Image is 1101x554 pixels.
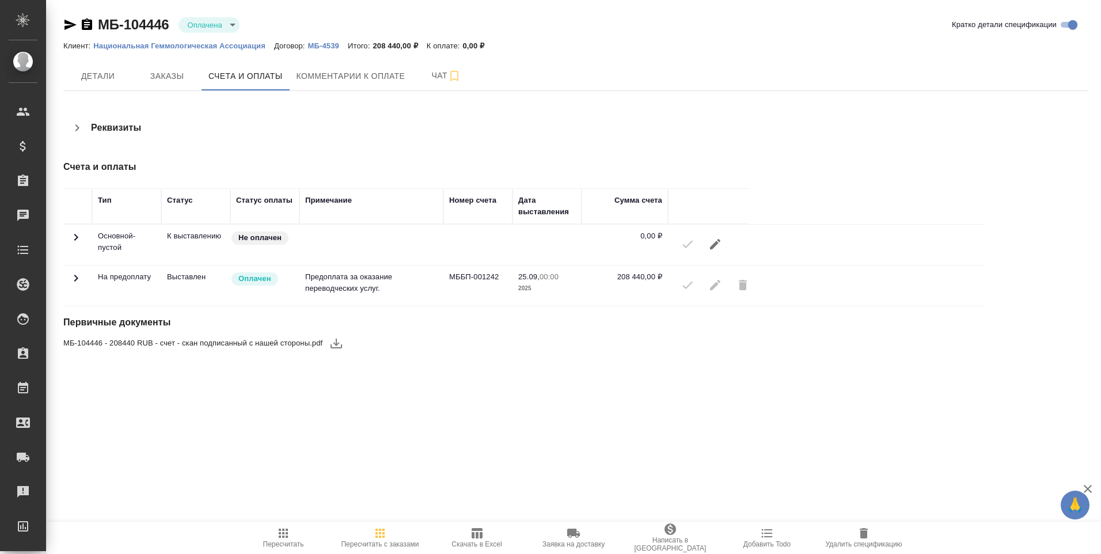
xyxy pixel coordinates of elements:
button: Скопировать ссылку для ЯМессенджера [63,18,77,32]
div: Сумма счета [614,195,662,206]
a: Национальная Геммологическая Ассоциация [93,40,274,50]
div: Тип [98,195,112,206]
div: Оплачена [179,17,240,33]
h4: Первичные документы [63,316,747,329]
p: Договор: [274,41,308,50]
span: МБ-104446 - 208440 RUB - счет - скан подписанный с нашей стороны.pdf [63,337,322,349]
button: Скопировать ссылку [80,18,94,32]
p: Итого: [348,41,373,50]
p: МБ-4539 [308,41,348,50]
span: Комментарии к оплате [297,69,405,84]
a: МБ-4539 [308,40,348,50]
a: МБ-104446 [98,17,169,32]
h4: Реквизиты [91,121,141,135]
button: 🙏 [1061,491,1089,519]
td: 208 440,00 ₽ [582,265,668,306]
h4: Счета и оплаты [63,160,747,174]
p: Предоплата за оказание переводческих услуг. [305,271,438,294]
span: 🙏 [1065,493,1085,517]
div: Примечание [305,195,352,206]
p: 208 440,00 ₽ [373,41,426,50]
button: Редактировать [701,230,729,258]
td: МББП-001242 [443,265,512,306]
td: Основной-пустой [92,225,161,265]
svg: Подписаться [447,69,461,83]
p: Не оплачен [238,232,282,244]
div: Статус [167,195,193,206]
span: Детали [70,69,126,84]
div: Номер счета [449,195,496,206]
p: 00:00 [540,272,559,281]
span: Toggle Row Expanded [69,278,83,287]
p: 2025 [518,283,576,294]
p: Все изменения в спецификации заблокированы [167,271,225,283]
button: Оплачена [184,20,226,30]
div: Дата выставления [518,195,576,218]
p: Счет отправлен к выставлению в ардеп, но в 1С не выгружен еще, разблокировать можно только на сто... [167,230,225,242]
p: 25.09, [518,272,540,281]
p: Национальная Геммологическая Ассоциация [93,41,274,50]
td: На предоплату [92,265,161,306]
p: К оплате: [427,41,463,50]
p: 0,00 ₽ [463,41,493,50]
p: Клиент: [63,41,93,50]
div: Статус оплаты [236,195,293,206]
span: Счета и оплаты [208,69,283,84]
span: Заказы [139,69,195,84]
span: Чат [419,69,474,83]
span: Toggle Row Expanded [69,237,83,246]
span: Кратко детали спецификации [952,19,1057,31]
td: 0,00 ₽ [582,225,668,265]
p: Оплачен [238,273,271,284]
